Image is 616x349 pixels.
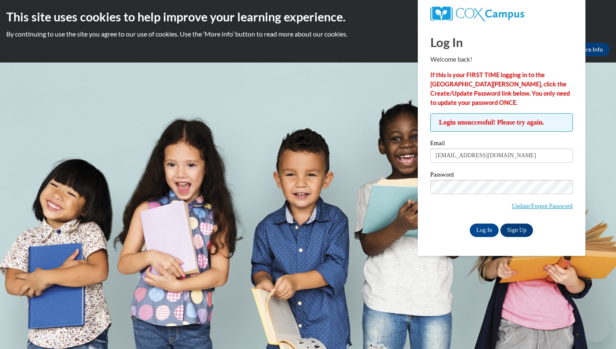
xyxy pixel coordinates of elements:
[582,315,609,342] iframe: Button to launch messaging window
[430,71,570,106] strong: If this is your FIRST TIME logging in to the [GEOGRAPHIC_DATA][PERSON_NAME], click the Create/Upd...
[430,113,573,132] span: Login unsuccessful! Please try again.
[6,8,610,25] h2: This site uses cookies to help improve your learning experience.
[430,140,573,148] label: Email
[470,224,499,237] input: Log In
[430,55,573,64] p: Welcome back!
[512,203,572,209] a: Update/Forgot Password
[430,6,573,21] a: COX Campus
[430,34,573,51] h1: Log In
[570,43,610,56] a: More Info
[500,224,533,237] a: Sign Up
[6,29,610,39] p: By continuing to use the site you agree to our use of cookies. Use the ‘More info’ button to read...
[430,172,573,180] label: Password
[430,6,524,21] img: COX Campus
